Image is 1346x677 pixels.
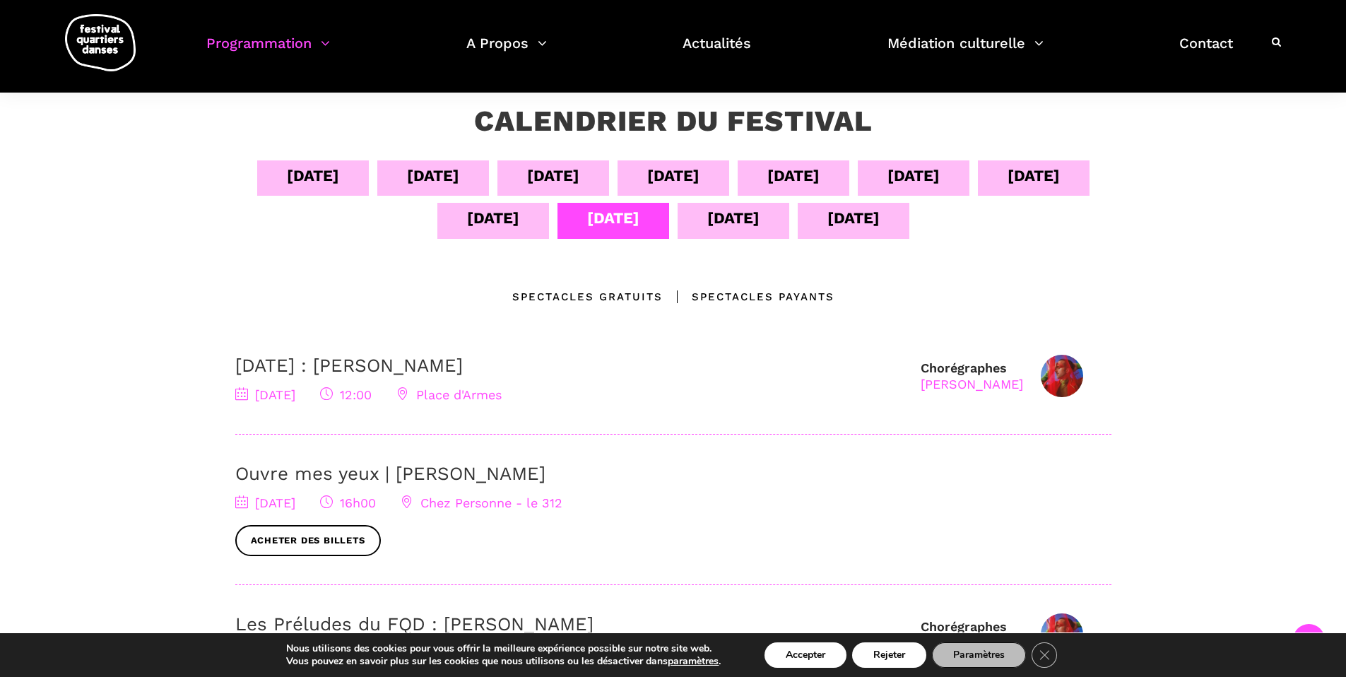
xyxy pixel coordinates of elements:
a: Médiation culturelle [887,31,1044,73]
button: Close GDPR Cookie Banner [1032,642,1057,668]
a: [DATE] : [PERSON_NAME] [235,355,463,376]
p: Vous pouvez en savoir plus sur les cookies que nous utilisons ou les désactiver dans . [286,655,721,668]
div: [DATE] [587,206,639,230]
span: 12:00 [320,387,372,402]
button: Paramètres [932,642,1026,668]
div: [DATE] [647,163,699,188]
h3: Calendrier du festival [474,104,873,139]
a: Contact [1179,31,1233,73]
div: [DATE] [767,163,820,188]
a: Actualités [683,31,751,73]
span: Place d'Armes [396,387,502,402]
div: [DATE] [467,206,519,230]
button: Rejeter [852,642,926,668]
div: [DATE] [887,163,940,188]
img: logo-fqd-med [65,14,136,71]
div: [PERSON_NAME] [921,376,1023,392]
button: paramètres [668,655,719,668]
div: [DATE] [527,163,579,188]
div: [DATE] [707,206,760,230]
span: Chez Personne - le 312 [401,495,562,510]
div: Spectacles gratuits [512,288,663,305]
div: [DATE] [1008,163,1060,188]
div: Chorégraphes [921,360,1023,393]
a: Acheter des billets [235,525,381,557]
a: Ouvre mes yeux | [PERSON_NAME] [235,463,545,484]
p: Nous utilisons des cookies pour vous offrir la meilleure expérience possible sur notre site web. [286,642,721,655]
a: A Propos [466,31,547,73]
div: [DATE] [407,163,459,188]
div: Chorégraphes [921,618,1023,652]
div: Spectacles Payants [663,288,834,305]
button: Accepter [764,642,846,668]
a: Programmation [206,31,330,73]
div: [DATE] [287,163,339,188]
span: 16h00 [320,495,376,510]
div: [DATE] [827,206,880,230]
span: [DATE] [235,495,295,510]
span: [DATE] [235,387,295,402]
img: Nicholas Bellefleur [1041,613,1083,656]
a: Les Préludes du FQD : [PERSON_NAME] [235,613,594,635]
img: Nicholas Bellefleur [1041,355,1083,397]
